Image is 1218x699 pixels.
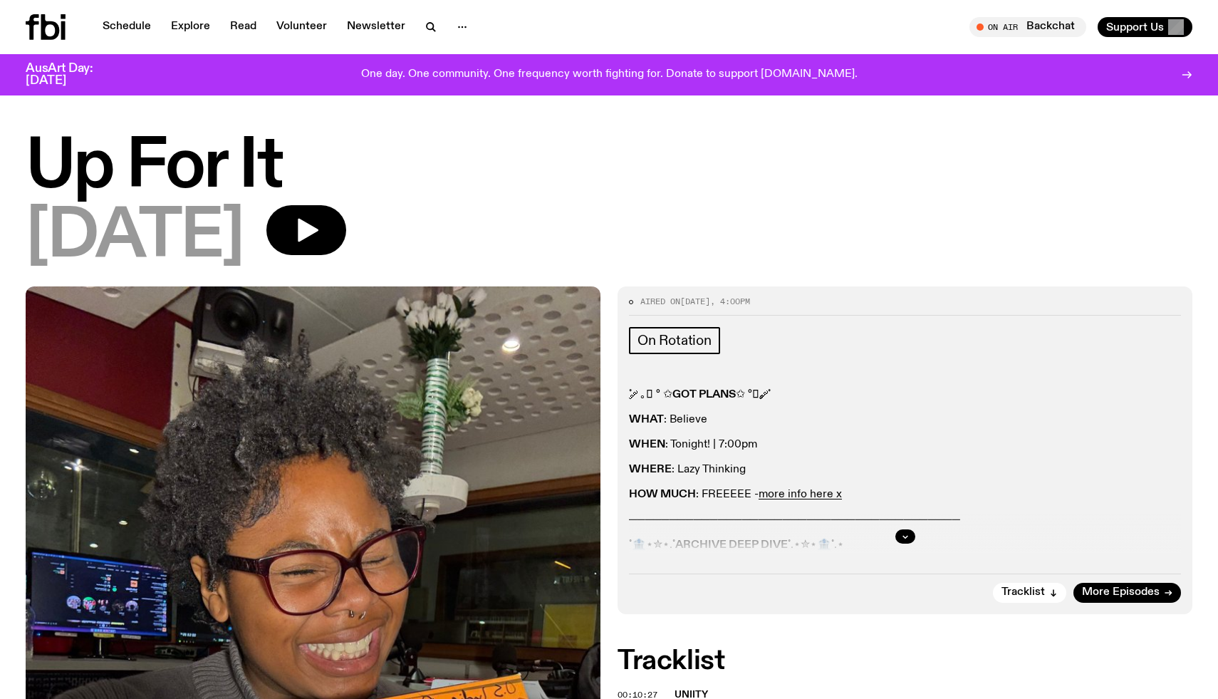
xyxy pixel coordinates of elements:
button: On AirBackchat [969,17,1086,37]
h3: AusArt Day: [DATE] [26,63,117,87]
strong: WHEN [629,439,665,450]
span: Aired on [640,296,680,307]
h2: Tracklist [618,648,1192,674]
p: : FREEEEE - [629,488,1181,502]
strong: GOT PLANS [672,389,736,400]
span: [DATE] [26,205,244,269]
strong: WHERE [629,464,672,475]
strong: WHAT [629,414,664,425]
p: ˚ ༘ ｡𖦹 ° ✩ ✩ °𖦹｡ ༘˚ [629,388,1181,402]
a: On Rotation [629,327,720,354]
span: More Episodes [1082,587,1160,598]
span: On Rotation [637,333,712,348]
p: : Believe [629,413,1181,427]
a: Read [222,17,265,37]
span: , 4:00pm [710,296,750,307]
button: Support Us [1098,17,1192,37]
strong: HOW MUCH [629,489,696,500]
span: Support Us [1106,21,1164,33]
a: more info here x [759,489,842,500]
a: Schedule [94,17,160,37]
a: More Episodes [1073,583,1181,603]
a: Newsletter [338,17,414,37]
p: : Tonight! | 7:00pm [629,438,1181,452]
button: 00:10:27 [618,691,657,699]
p: One day. One community. One frequency worth fighting for. Donate to support [DOMAIN_NAME]. [361,68,858,81]
span: Tracklist [1001,587,1045,598]
a: Volunteer [268,17,335,37]
span: [DATE] [680,296,710,307]
a: Explore [162,17,219,37]
h1: Up For It [26,135,1192,200]
p: : Lazy Thinking [629,463,1181,477]
button: Tracklist [993,583,1066,603]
